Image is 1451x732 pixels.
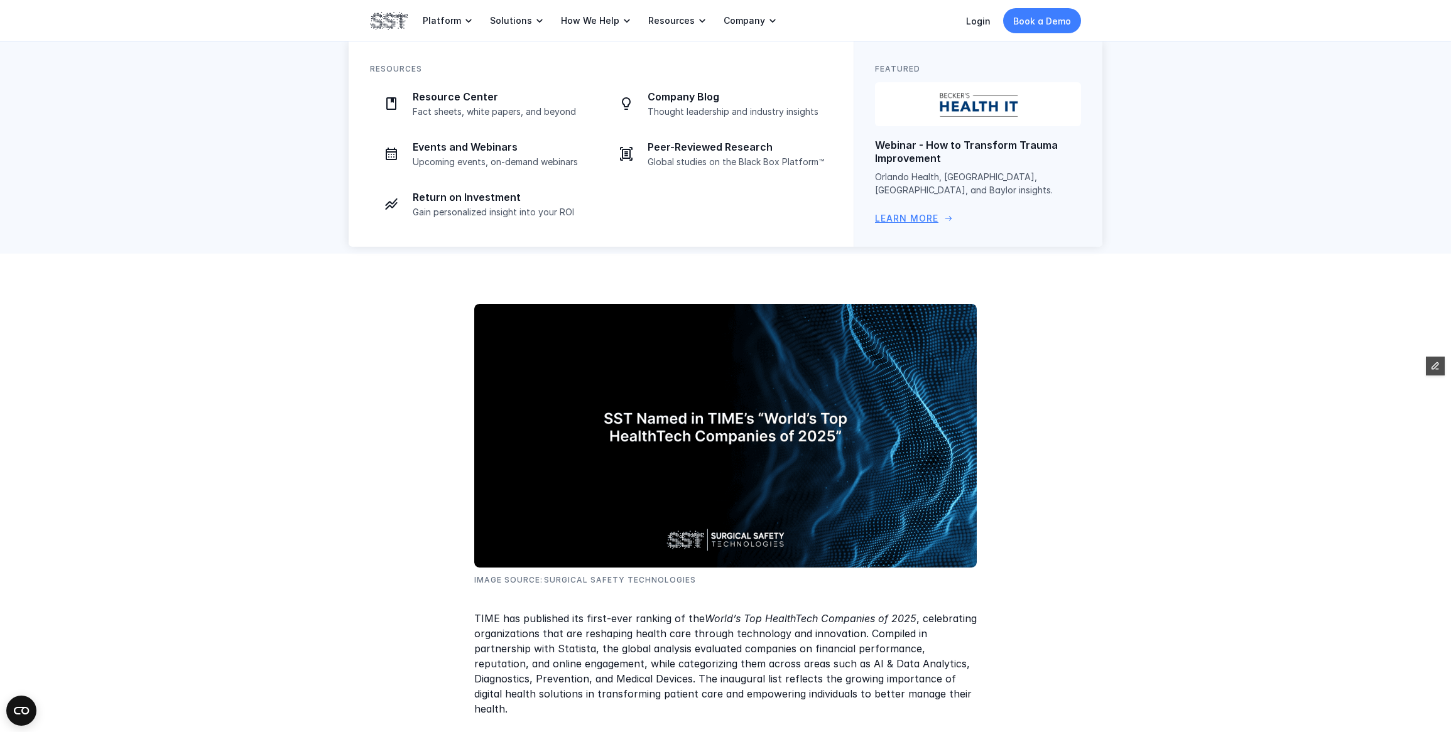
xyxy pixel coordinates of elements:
p: Fact sheets, white papers, and beyond [413,106,590,117]
p: Image Source: [474,574,543,586]
p: Resource Center [413,90,590,104]
p: Solutions [490,15,532,26]
img: Investment icon [384,196,399,212]
p: Orlando Health, [GEOGRAPHIC_DATA], [GEOGRAPHIC_DATA], and Baylor insights. [875,170,1081,196]
a: Investment iconReturn on InvestmentGain personalized insight into your ROI [370,183,597,225]
a: Lightbulb iconCompany BlogThought leadership and industry insights [605,82,832,125]
img: SST Named in TIME’s “World’s Top HealthTech Companies of 2025” text on a black and blue background [474,304,977,568]
a: Paper iconResource CenterFact sheets, white papers, and beyond [370,82,597,125]
p: TIME has published its first-ever ranking of the , celebrating organizations that are reshaping h... [474,611,977,717]
p: Company Blog [648,90,825,104]
a: Book a Demo [1003,8,1081,33]
p: Thought leadership and industry insights [648,106,825,117]
a: Login [966,16,991,26]
p: Events and Webinars [413,141,590,154]
p: Company [724,15,765,26]
em: World’s Top HealthTech Companies of 2025 [705,613,916,625]
a: Calendar iconEvents and WebinarsUpcoming events, on-demand webinars [370,132,597,175]
a: Journal iconPeer-Reviewed ResearchGlobal studies on the Black Box Platform™ [605,132,832,175]
p: Resources [370,63,422,75]
p: Resources [648,15,695,26]
button: Edit Framer Content [1426,357,1445,375]
img: Paper icon [384,96,399,111]
p: Surgical Safety Technologies [544,574,696,586]
p: Learn More [875,212,938,225]
p: Return on Investment [413,191,590,204]
p: Upcoming events, on-demand webinars [413,156,590,168]
img: Lightbulb icon [619,96,634,111]
img: Journal icon [619,146,634,161]
button: Open CMP widget [6,696,36,726]
p: Gain personalized insight into your ROI [413,207,590,218]
p: Book a Demo [1013,14,1071,28]
img: Calendar icon [384,146,399,161]
img: Becker's logo [873,82,1083,127]
p: Webinar - How to Transform Trauma Improvement [875,139,1081,165]
a: Becker's logoWebinar - How to Transform Trauma ImprovementOrlando Health, [GEOGRAPHIC_DATA], [GEO... [875,82,1081,225]
p: Platform [423,15,461,26]
span: arrow_right_alt [943,213,954,223]
p: Peer-Reviewed Research [648,141,825,154]
img: SST logo [370,10,408,31]
p: How We Help [561,15,619,26]
p: Featured [875,63,920,75]
p: Global studies on the Black Box Platform™ [648,156,825,168]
